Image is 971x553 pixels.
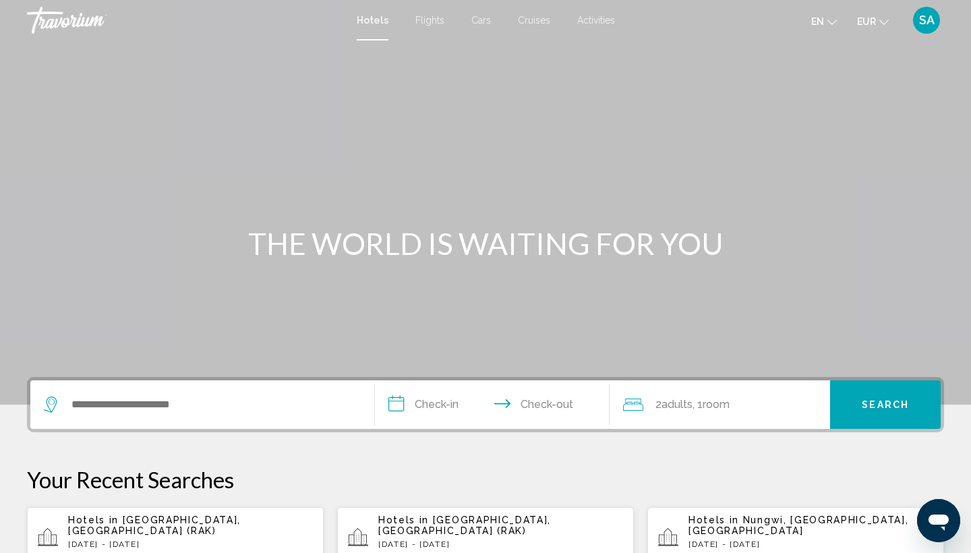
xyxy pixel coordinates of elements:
[68,515,119,525] span: Hotels in
[378,515,551,536] span: [GEOGRAPHIC_DATA], [GEOGRAPHIC_DATA] (RAK)
[655,395,693,414] span: 2
[375,380,610,429] button: Check in and out dates
[577,15,615,26] a: Activities
[357,15,388,26] a: Hotels
[862,400,909,411] span: Search
[610,380,831,429] button: Travelers: 2 adults, 0 children
[378,540,623,549] p: [DATE] - [DATE]
[518,15,550,26] a: Cruises
[233,226,738,261] h1: THE WORLD IS WAITING FOR YOU
[68,515,241,536] span: [GEOGRAPHIC_DATA], [GEOGRAPHIC_DATA] (RAK)
[909,6,944,34] button: User Menu
[703,398,730,411] span: Room
[688,515,909,536] span: Nungwi, [GEOGRAPHIC_DATA], [GEOGRAPHIC_DATA]
[811,16,824,27] span: en
[661,398,693,411] span: Adults
[919,13,935,27] span: SA
[27,7,343,34] a: Travorium
[68,540,313,549] p: [DATE] - [DATE]
[811,11,837,31] button: Change language
[857,16,876,27] span: EUR
[693,395,730,414] span: , 1
[27,466,944,493] p: Your Recent Searches
[30,380,941,429] div: Search widget
[917,499,960,542] iframe: Bouton de lancement de la fenêtre de messagerie
[830,380,941,429] button: Search
[688,515,739,525] span: Hotels in
[471,15,491,26] a: Cars
[688,540,933,549] p: [DATE] - [DATE]
[378,515,429,525] span: Hotels in
[857,11,889,31] button: Change currency
[415,15,444,26] a: Flights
